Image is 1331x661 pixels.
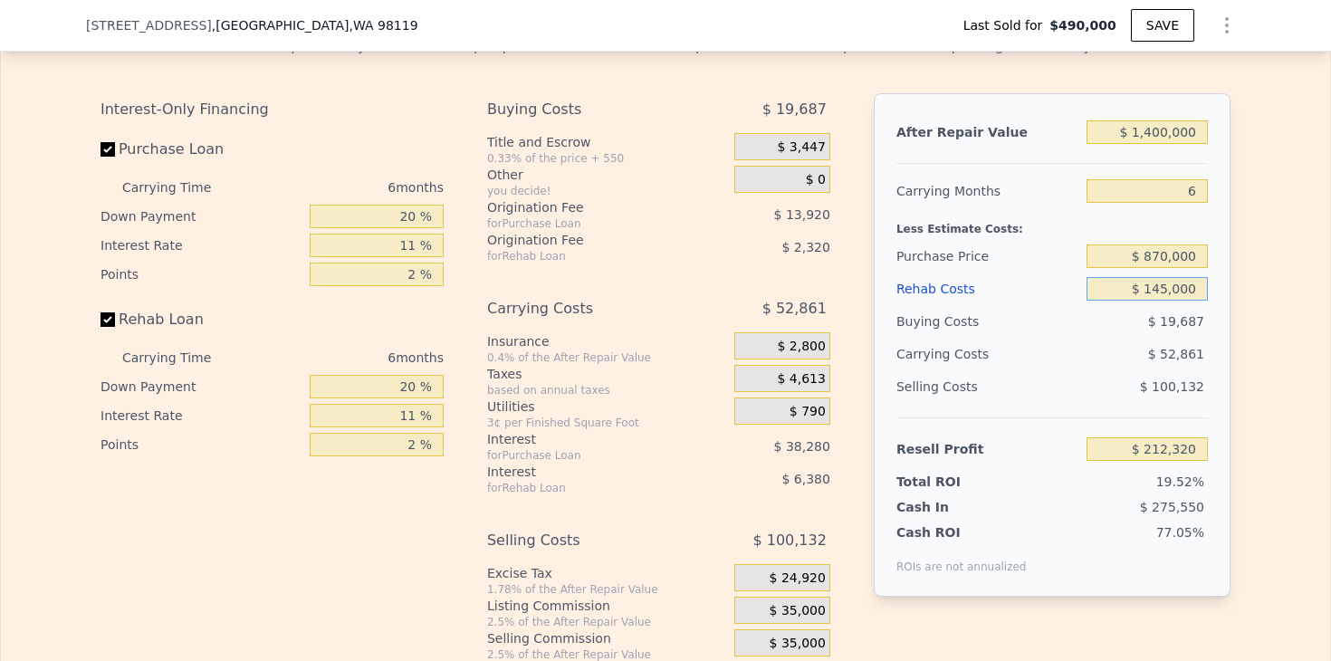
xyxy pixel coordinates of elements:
[752,524,826,557] span: $ 100,132
[896,207,1208,240] div: Less Estimate Costs:
[487,615,727,629] div: 2.5% of the After Repair Value
[781,472,829,486] span: $ 6,380
[487,582,727,597] div: 1.78% of the After Repair Value
[487,463,689,481] div: Interest
[1131,9,1194,42] button: SAVE
[781,240,829,254] span: $ 2,320
[101,133,302,166] label: Purchase Loan
[790,404,826,420] span: $ 790
[487,332,727,350] div: Insurance
[1140,379,1204,394] span: $ 100,132
[1140,500,1204,514] span: $ 275,550
[212,16,418,34] span: , [GEOGRAPHIC_DATA]
[963,16,1050,34] span: Last Sold for
[1148,347,1204,361] span: $ 52,861
[896,338,1010,370] div: Carrying Costs
[896,116,1079,148] div: After Repair Value
[896,273,1079,305] div: Rehab Costs
[101,430,302,459] div: Points
[487,133,727,151] div: Title and Escrow
[770,570,826,587] span: $ 24,920
[101,260,302,289] div: Points
[487,151,727,166] div: 0.33% of the price + 550
[896,541,1027,574] div: ROIs are not annualized
[777,339,825,355] span: $ 2,800
[487,564,727,582] div: Excise Tax
[247,173,444,202] div: 6 months
[487,448,689,463] div: for Purchase Loan
[770,603,826,619] span: $ 35,000
[101,231,302,260] div: Interest Rate
[896,433,1079,465] div: Resell Profit
[101,372,302,401] div: Down Payment
[774,207,830,222] span: $ 13,920
[806,172,826,188] span: $ 0
[1156,474,1204,489] span: 19.52%
[349,18,417,33] span: , WA 98119
[487,365,727,383] div: Taxes
[487,231,689,249] div: Origination Fee
[487,597,727,615] div: Listing Commission
[487,249,689,263] div: for Rehab Loan
[896,498,1010,516] div: Cash In
[896,523,1027,541] div: Cash ROI
[896,240,1079,273] div: Purchase Price
[122,173,240,202] div: Carrying Time
[487,216,689,231] div: for Purchase Loan
[487,93,689,126] div: Buying Costs
[896,473,1010,491] div: Total ROI
[774,439,830,454] span: $ 38,280
[487,481,689,495] div: for Rehab Loan
[777,139,825,156] span: $ 3,447
[487,524,689,557] div: Selling Costs
[122,343,240,372] div: Carrying Time
[101,142,115,157] input: Purchase Loan
[101,312,115,327] input: Rehab Loan
[487,416,727,430] div: 3¢ per Finished Square Foot
[1148,314,1204,329] span: $ 19,687
[896,305,1079,338] div: Buying Costs
[896,370,1079,403] div: Selling Costs
[487,430,689,448] div: Interest
[896,175,1079,207] div: Carrying Months
[762,93,827,126] span: $ 19,687
[762,292,827,325] span: $ 52,861
[487,184,727,198] div: you decide!
[1209,7,1245,43] button: Show Options
[1049,16,1116,34] span: $490,000
[487,166,727,184] div: Other
[487,292,689,325] div: Carrying Costs
[101,303,302,336] label: Rehab Loan
[101,202,302,231] div: Down Payment
[86,16,212,34] span: [STREET_ADDRESS]
[247,343,444,372] div: 6 months
[487,398,727,416] div: Utilities
[487,383,727,398] div: based on annual taxes
[101,93,444,126] div: Interest-Only Financing
[487,629,727,647] div: Selling Commission
[1156,525,1204,540] span: 77.05%
[487,198,689,216] div: Origination Fee
[770,636,826,652] span: $ 35,000
[487,350,727,365] div: 0.4% of the After Repair Value
[101,401,302,430] div: Interest Rate
[777,371,825,388] span: $ 4,613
